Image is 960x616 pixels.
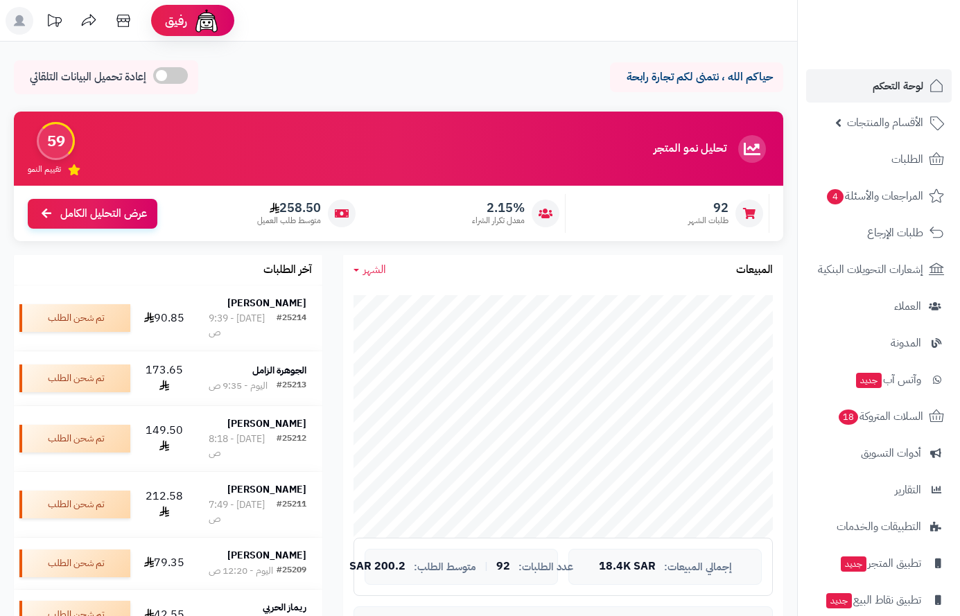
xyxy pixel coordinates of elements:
[855,370,921,389] span: وآتس آب
[193,7,220,35] img: ai-face.png
[277,564,306,578] div: #25209
[209,498,277,526] div: [DATE] - 7:49 ص
[518,561,573,573] span: عدد الطلبات:
[28,199,157,229] a: عرض التحليل الكامل
[30,69,146,85] span: إعادة تحميل البيانات التلقائي
[688,215,728,227] span: طلبات الشهر
[349,561,405,573] span: 200.2 SAR
[136,538,193,589] td: 79.35
[806,473,952,507] a: التقارير
[19,491,130,518] div: تم شحن الطلب
[277,432,306,460] div: #25212
[891,333,921,353] span: المدونة
[873,76,923,96] span: لوحة التحكم
[363,261,386,278] span: الشهر
[136,285,193,351] td: 90.85
[227,482,306,497] strong: [PERSON_NAME]
[841,556,866,572] span: جديد
[837,407,923,426] span: السلات المتروكة
[472,200,525,215] span: 2.15%
[847,113,923,132] span: الأقسام والمنتجات
[472,215,525,227] span: معدل تكرار الشراء
[599,561,656,573] span: 18.4K SAR
[28,164,61,175] span: تقييم النمو
[19,304,130,332] div: تم شحن الطلب
[136,351,193,405] td: 173.65
[257,200,321,215] span: 258.50
[620,69,773,85] p: حياكم الله ، نتمنى لكم تجارة رابحة
[856,373,882,388] span: جديد
[209,564,273,578] div: اليوم - 12:20 ص
[354,262,386,278] a: الشهر
[19,549,130,577] div: تم شحن الطلب
[414,561,476,573] span: متوسط الطلب:
[806,326,952,360] a: المدونة
[895,480,921,500] span: التقارير
[826,186,923,206] span: المراجعات والأسئلة
[861,443,921,463] span: أدوات التسويق
[806,510,952,543] a: التطبيقات والخدمات
[664,561,732,573] span: إجمالي المبيعات:
[37,7,71,38] a: تحديثات المنصة
[806,216,952,249] a: طلبات الإرجاع
[277,379,306,393] div: #25213
[806,290,952,323] a: العملاء
[837,517,921,536] span: التطبيقات والخدمات
[688,200,728,215] span: 92
[827,189,844,204] span: 4
[736,264,773,276] h3: المبيعات
[209,432,277,460] div: [DATE] - 8:18 ص
[894,297,921,316] span: العملاء
[277,312,306,340] div: #25214
[136,472,193,537] td: 212.58
[806,179,952,213] a: المراجعات والأسئلة4
[867,223,923,243] span: طلبات الإرجاع
[263,600,306,615] strong: ريماز الحربي
[263,264,312,276] h3: آخر الطلبات
[818,260,923,279] span: إشعارات التحويلات البنكية
[806,143,952,176] a: الطلبات
[227,416,306,431] strong: [PERSON_NAME]
[806,400,952,433] a: السلات المتروكة18
[227,296,306,310] strong: [PERSON_NAME]
[209,379,268,393] div: اليوم - 9:35 ص
[806,253,952,286] a: إشعارات التحويلات البنكية
[891,150,923,169] span: الطلبات
[825,590,921,610] span: تطبيق نقاط البيع
[19,364,130,392] div: تم شحن الطلب
[806,437,952,470] a: أدوات التسويق
[806,547,952,580] a: تطبيق المتجرجديد
[826,593,852,608] span: جديد
[227,548,306,563] strong: [PERSON_NAME]
[209,312,277,340] div: [DATE] - 9:39 ص
[806,363,952,396] a: وآتس آبجديد
[839,554,921,573] span: تطبيق المتجر
[165,12,187,29] span: رفيق
[19,425,130,452] div: تم شحن الطلب
[654,143,726,155] h3: تحليل نمو المتجر
[277,498,306,526] div: #25211
[60,206,147,222] span: عرض التحليل الكامل
[485,561,488,572] span: |
[257,215,321,227] span: متوسط طلب العميل
[252,363,306,378] strong: الجوهرة الزامل
[136,406,193,471] td: 149.50
[839,410,858,425] span: 18
[806,69,952,103] a: لوحة التحكم
[496,561,510,573] span: 92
